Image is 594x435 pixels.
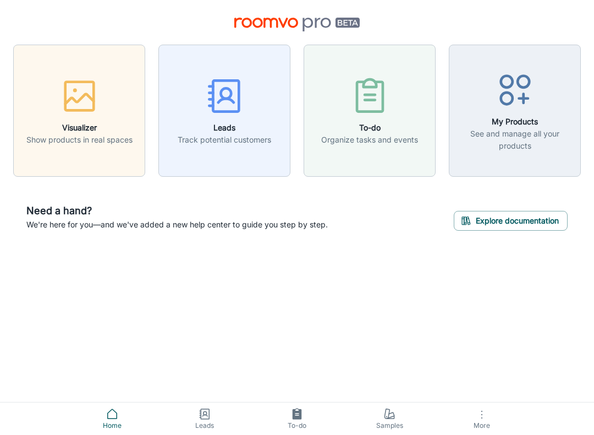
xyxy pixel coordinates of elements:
span: Leads [165,421,244,431]
a: To-do [251,403,343,435]
span: More [442,421,521,429]
p: Organize tasks and events [321,134,418,146]
a: Home [66,403,158,435]
span: Home [73,421,152,431]
a: LeadsTrack potential customers [158,104,290,115]
button: My ProductsSee and manage all your products [449,45,581,177]
a: Leads [158,403,251,435]
button: Explore documentation [454,211,568,231]
p: Show products in real spaces [26,134,133,146]
button: VisualizerShow products in real spaces [13,45,145,177]
h6: Leads [178,122,271,134]
p: Track potential customers [178,134,271,146]
a: Explore documentation [454,214,568,225]
p: See and manage all your products [456,128,574,152]
h6: Visualizer [26,122,133,134]
button: To-doOrganize tasks and events [304,45,436,177]
button: LeadsTrack potential customers [158,45,290,177]
h6: My Products [456,116,574,128]
a: My ProductsSee and manage all your products [449,104,581,115]
button: More [436,403,528,435]
p: We're here for you—and we've added a new help center to guide you step by step. [26,219,328,231]
img: Roomvo PRO Beta [234,18,360,31]
h6: To-do [321,122,418,134]
span: To-do [257,421,337,431]
span: Samples [350,421,429,431]
a: To-doOrganize tasks and events [304,104,436,115]
h6: Need a hand? [26,203,328,219]
a: Samples [343,403,436,435]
